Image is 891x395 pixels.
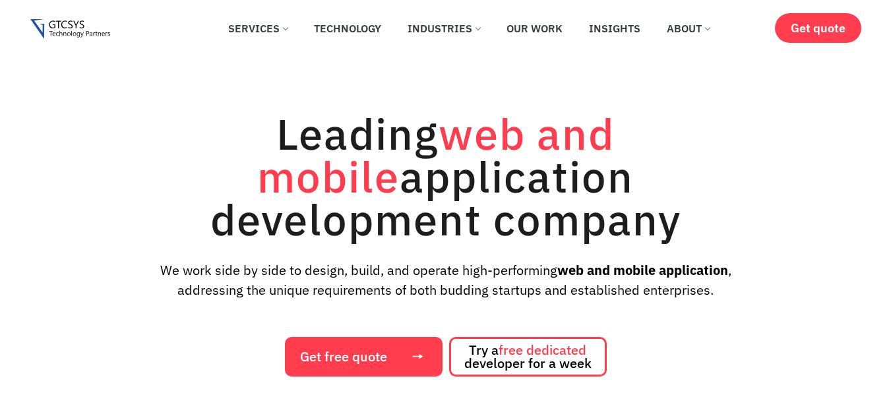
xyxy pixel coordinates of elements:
[285,337,443,377] a: Get free quote
[657,14,720,43] a: About
[449,337,607,377] a: Try afree dedicated developer for a week
[809,313,891,375] iframe: chat widget
[304,14,391,43] a: Technology
[218,14,297,43] a: Services
[257,106,615,204] span: web and mobile
[579,14,650,43] a: Insights
[149,112,743,241] h1: Leading application development company
[30,19,110,40] img: Gtcsys logo
[300,350,387,363] span: Get free quote
[791,21,845,35] span: Get quote
[557,261,728,279] strong: web and mobile application
[497,14,572,43] a: Our Work
[464,344,592,370] span: Try a developer for a week
[499,341,586,359] span: free dedicated
[775,13,861,43] a: Get quote
[130,260,762,300] p: We work side by side to design, build, and operate high-performing , addressing the unique requir...
[398,14,490,43] a: Industries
